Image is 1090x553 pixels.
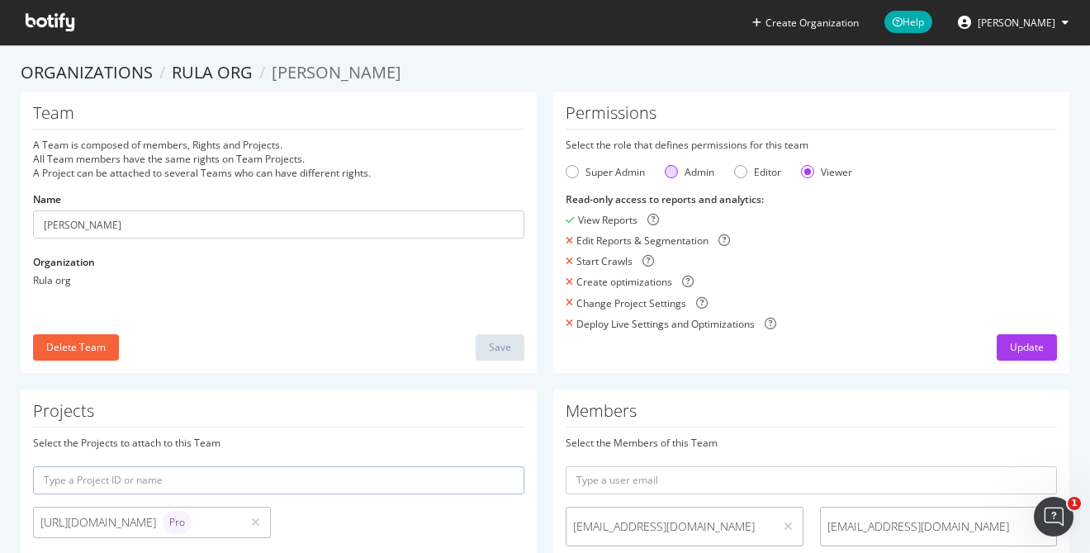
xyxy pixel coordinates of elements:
button: Create Organization [751,15,860,31]
span: Pro [169,518,185,527]
div: Admin [685,165,714,179]
div: Select the Members of this Team [566,436,1057,450]
div: View Reports [578,213,637,227]
span: [PERSON_NAME] [272,61,401,83]
div: Change Project Settings [576,296,686,310]
div: A Team is composed of members, Rights and Projects. All Team members have the same rights on Team... [33,138,524,180]
button: [PERSON_NAME] [945,9,1082,35]
span: [EMAIL_ADDRESS][DOMAIN_NAME] [573,518,767,535]
h1: Permissions [566,104,1057,130]
div: Update [1010,340,1044,354]
div: Viewer [801,165,852,179]
h1: Team [33,104,524,130]
div: Rula org [33,273,524,287]
div: Start Crawls [576,254,633,268]
div: Select the Projects to attach to this Team [33,436,524,450]
h1: Projects [33,402,524,428]
div: Super Admin [566,165,645,179]
span: 1 [1068,497,1081,510]
span: Nick Schurk [978,16,1055,30]
div: [URL][DOMAIN_NAME] [40,511,235,534]
div: Edit Reports & Segmentation [576,234,708,248]
label: Name [33,192,61,206]
label: Organization [33,255,95,269]
input: Type a user email [566,466,1057,494]
div: Viewer [821,165,852,179]
div: Select the role that defines permissions for this team [566,138,1057,152]
h1: Members [566,402,1057,428]
div: Create optimizations [576,275,672,289]
div: Deploy Live Settings and Optimizations [576,317,755,331]
a: Rula org [172,61,253,83]
div: Super Admin [585,165,645,179]
div: Save [489,340,511,354]
div: brand label [163,511,192,534]
div: Editor [754,165,781,179]
div: Editor [734,165,781,179]
ol: breadcrumbs [21,61,1069,85]
iframe: Intercom live chat [1034,497,1073,536]
button: Delete Team [33,334,119,361]
div: Admin [665,165,714,179]
input: Name [33,210,524,239]
span: [EMAIL_ADDRESS][DOMAIN_NAME] [827,518,1021,535]
button: Update [997,334,1057,361]
span: Help [884,11,932,33]
input: Type a Project ID or name [33,466,524,494]
div: Delete Team [46,340,106,354]
button: Save [476,334,524,361]
a: Organizations [21,61,153,83]
div: Read-only access to reports and analytics : [566,192,1057,206]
